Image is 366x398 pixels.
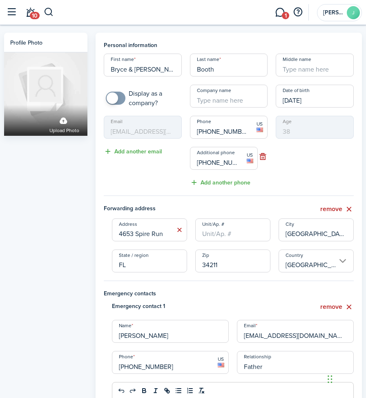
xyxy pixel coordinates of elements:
[323,10,344,16] span: Judith
[196,386,207,396] button: clean
[138,386,150,396] button: bold
[30,12,40,19] span: 10
[190,116,268,139] input: Add phone number
[190,54,268,76] input: Type name here
[328,367,333,391] div: Drag
[112,351,229,374] input: Add phone number
[10,38,42,47] div: Profile photo
[49,127,79,135] span: Upload photo
[104,289,354,298] h4: Emergency contacts
[257,120,263,128] span: US
[320,302,354,312] button: remove
[116,386,127,396] button: undo: undo
[190,147,258,170] input: Add additional phone number
[112,302,229,310] h4: Emergency contact 1
[104,204,238,214] span: Forwarding address
[272,2,288,22] a: Messaging
[276,54,354,76] input: Type name here
[49,113,79,135] label: Upload photo
[325,359,366,398] iframe: Chat Widget
[279,218,354,241] input: City
[237,351,354,374] input: Type details here
[347,6,360,19] avatar-text: J
[173,386,184,396] button: list: bullet
[195,218,270,241] input: Unit/Ap. #
[104,54,182,76] input: Type name here
[237,320,354,343] input: Add email here
[4,4,19,20] button: Open sidebar
[320,204,354,214] button: remove
[112,218,187,241] input: Start typing the address and then select from the dropdown
[247,151,253,159] span: US
[150,386,161,396] button: italic
[190,178,250,187] button: Add another phone
[276,85,354,108] input: mm/dd/yyyy
[22,2,38,22] a: Notifications
[195,250,270,272] input: Zip
[282,12,289,19] span: 1
[161,386,173,396] button: link
[127,386,138,396] button: redo: redo
[104,41,354,49] h4: Personal information
[112,320,229,343] input: Type name here
[218,355,224,363] span: US
[112,250,187,272] input: State
[190,85,268,108] input: Type name here
[291,5,305,19] button: Open resource center
[258,151,268,162] button: Delete additional phone
[44,5,54,19] button: Search
[104,147,162,156] button: Add another email
[184,386,196,396] button: list: ordered
[279,250,354,272] input: Country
